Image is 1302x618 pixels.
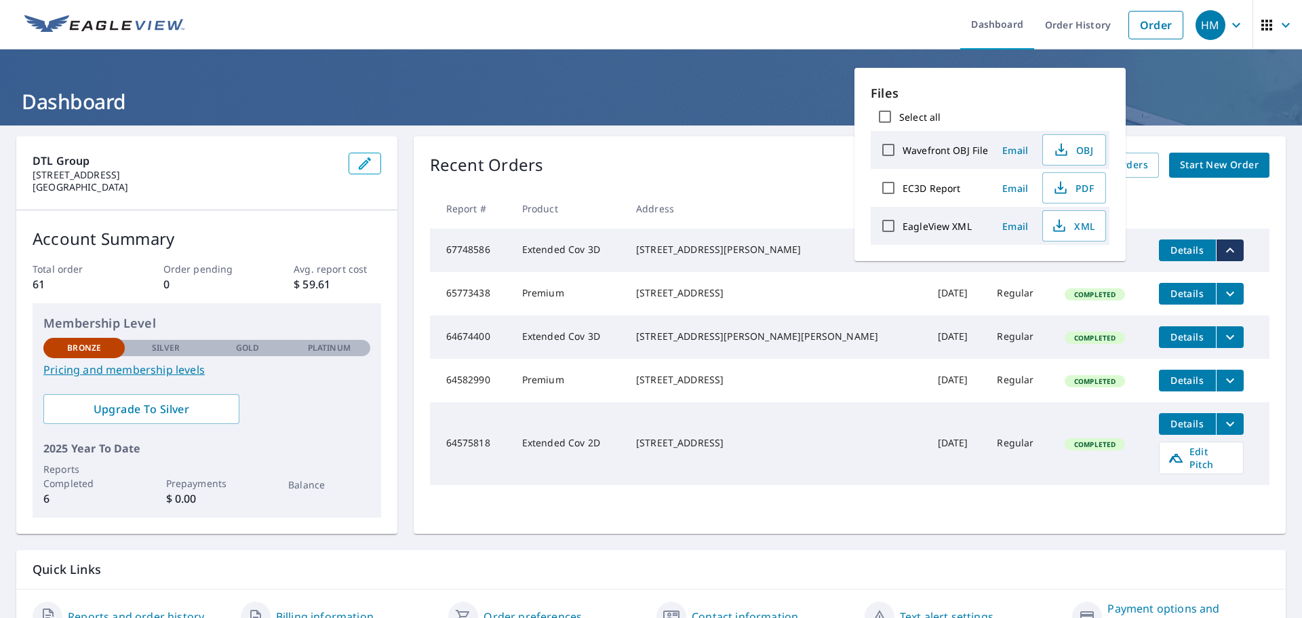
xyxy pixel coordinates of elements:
p: Bronze [67,342,101,354]
span: Completed [1066,376,1124,386]
p: Quick Links [33,561,1269,578]
div: HM [1196,10,1225,40]
a: Edit Pitch [1159,442,1244,474]
td: Regular [986,315,1054,359]
div: [STREET_ADDRESS] [636,436,916,450]
span: Completed [1066,333,1124,343]
button: filesDropdownBtn-64582990 [1216,370,1244,391]
p: Gold [236,342,259,354]
span: OBJ [1051,142,1094,158]
p: Total order [33,262,119,276]
a: Upgrade To Silver [43,394,239,424]
td: Premium [511,359,625,402]
label: Select all [899,111,941,123]
span: Email [999,182,1031,195]
p: Platinum [308,342,351,354]
span: Email [999,220,1031,233]
button: PDF [1042,172,1106,204]
a: Start New Order [1169,153,1269,178]
td: 64582990 [430,359,511,402]
h1: Dashboard [16,88,1286,115]
p: 2025 Year To Date [43,440,370,457]
p: [STREET_ADDRESS] [33,169,338,181]
td: Regular [986,272,1054,315]
td: 64674400 [430,315,511,359]
button: filesDropdownBtn-67748586 [1216,239,1244,261]
span: XML [1051,218,1094,234]
td: [DATE] [927,315,987,359]
span: Email [999,144,1031,157]
button: Email [993,178,1037,199]
button: filesDropdownBtn-65773438 [1216,283,1244,305]
button: XML [1042,210,1106,242]
button: Email [993,140,1037,161]
span: Details [1167,287,1208,300]
label: EC3D Report [903,182,960,195]
p: $ 59.61 [294,276,380,292]
th: Product [511,189,625,229]
button: detailsBtn-65773438 [1159,283,1216,305]
span: Completed [1066,440,1124,449]
button: detailsBtn-67748586 [1159,239,1216,261]
td: Premium [511,272,625,315]
th: Address [625,189,927,229]
span: Edit Pitch [1168,445,1235,471]
a: Order [1128,11,1183,39]
p: Recent Orders [430,153,544,178]
td: Extended Cov 3D [511,229,625,272]
span: Start New Order [1180,157,1259,174]
span: Details [1167,374,1208,387]
button: filesDropdownBtn-64674400 [1216,326,1244,348]
p: Membership Level [43,314,370,332]
p: Silver [152,342,180,354]
td: [DATE] [927,359,987,402]
td: 65773438 [430,272,511,315]
div: [STREET_ADDRESS][PERSON_NAME] [636,243,916,256]
div: [STREET_ADDRESS][PERSON_NAME][PERSON_NAME] [636,330,916,343]
img: EV Logo [24,15,184,35]
p: 6 [43,490,125,507]
td: Regular [986,359,1054,402]
button: OBJ [1042,134,1106,166]
td: Regular [986,402,1054,485]
button: detailsBtn-64575818 [1159,413,1216,435]
span: Details [1167,244,1208,256]
span: PDF [1051,180,1094,196]
p: Balance [288,478,370,492]
a: Pricing and membership levels [43,362,370,378]
button: detailsBtn-64582990 [1159,370,1216,391]
td: Extended Cov 3D [511,315,625,359]
p: Avg. report cost [294,262,380,276]
p: $ 0.00 [166,490,248,507]
span: Upgrade To Silver [54,402,229,417]
td: 64575818 [430,402,511,485]
p: Reports Completed [43,462,125,490]
p: [GEOGRAPHIC_DATA] [33,181,338,193]
label: Wavefront OBJ File [903,144,988,157]
td: [DATE] [927,402,987,485]
label: EagleView XML [903,220,972,233]
span: Details [1167,330,1208,343]
button: detailsBtn-64674400 [1159,326,1216,348]
p: Prepayments [166,476,248,490]
th: Report # [430,189,511,229]
p: 61 [33,276,119,292]
p: 0 [163,276,250,292]
p: DTL Group [33,153,338,169]
span: Completed [1066,290,1124,299]
button: Email [993,216,1037,237]
div: [STREET_ADDRESS] [636,373,916,387]
td: Extended Cov 2D [511,402,625,485]
p: Account Summary [33,227,381,251]
span: Details [1167,417,1208,430]
button: filesDropdownBtn-64575818 [1216,413,1244,435]
td: 67748586 [430,229,511,272]
td: [DATE] [927,272,987,315]
div: [STREET_ADDRESS] [636,286,916,300]
p: Files [871,84,1109,102]
p: Order pending [163,262,250,276]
